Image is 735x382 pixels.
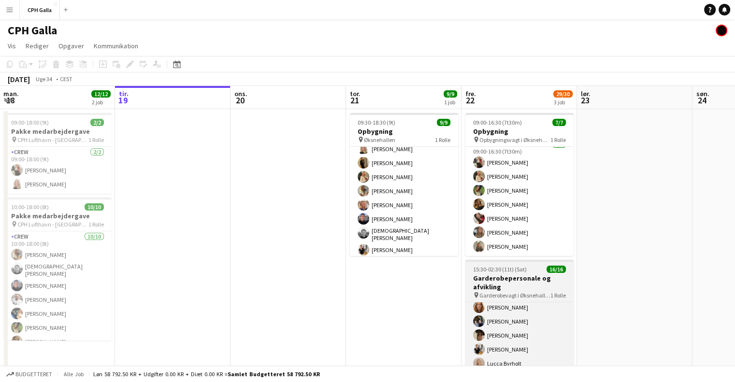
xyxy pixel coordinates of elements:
[364,136,395,143] span: Øksnehallen
[119,89,129,98] span: tir.
[8,23,57,38] h1: CPH Galla
[17,136,88,143] span: CPH Lufthavn - [GEOGRAPHIC_DATA]
[465,139,574,256] app-card-role: Opbygning7/709:00-16:30 (7t30m)[PERSON_NAME][PERSON_NAME][PERSON_NAME][PERSON_NAME][PERSON_NAME][...
[465,274,574,291] h3: Garderobepersonale og afvikling
[17,221,88,228] span: CPH Lufthavn - [GEOGRAPHIC_DATA]
[479,136,550,143] span: Opbygningsvagt i Øksnehallen til stor gallafest
[437,119,450,126] span: 9/9
[350,127,458,136] h3: Opbygning
[5,369,54,380] button: Budgetteret
[11,203,49,211] span: 10:00-18:00 (8t)
[234,89,247,98] span: ons.
[85,203,104,211] span: 10/10
[3,147,112,194] app-card-role: Crew2/209:00-18:00 (9t)[PERSON_NAME][PERSON_NAME]
[348,95,360,106] span: 21
[550,292,566,299] span: 1 Rolle
[32,75,56,83] span: Uge 34
[464,95,476,106] span: 22
[465,127,574,136] h3: Opbygning
[92,99,110,106] div: 2 job
[15,371,52,378] span: Budgetteret
[3,198,112,340] app-job-card: 10:00-18:00 (8t)10/10Pakke medarbejdergave CPH Lufthavn - [GEOGRAPHIC_DATA]1 RolleCrew10/1010:00-...
[3,212,112,220] h3: Pakke medarbejdergave
[716,25,727,36] app-user-avatar: Elsa Weman
[350,112,458,259] app-card-role: Opbygning9/909:30-18:30 (9t)[PERSON_NAME][PERSON_NAME][PERSON_NAME][PERSON_NAME][PERSON_NAME][PER...
[552,119,566,126] span: 7/7
[94,42,138,50] span: Kommunikation
[62,370,85,378] span: Alle job
[581,89,591,98] span: lør.
[479,292,550,299] span: Garderobevagt i Øksnehallen til stor gallafest
[228,370,320,378] span: Samlet budgetteret 58 792.50 KR
[3,113,112,194] app-job-card: 09:00-18:00 (9t)2/2Pakke medarbejdergave CPH Lufthavn - [GEOGRAPHIC_DATA]1 RolleCrew2/209:00-18:0...
[435,136,450,143] span: 1 Rolle
[90,40,142,52] a: Kommunikation
[465,89,476,98] span: fre.
[473,266,527,273] span: 15:30-02:30 (11t) (Sat)
[553,90,573,98] span: 29/30
[26,42,49,50] span: Rediger
[444,90,457,98] span: 9/9
[547,266,566,273] span: 16/16
[88,136,104,143] span: 1 Rolle
[350,113,458,256] app-job-card: 09:30-18:30 (9t)9/9Opbygning Øksnehallen1 RolleOpbygning9/909:30-18:30 (9t)[PERSON_NAME][PERSON_N...
[350,89,360,98] span: tor.
[55,40,88,52] a: Opgaver
[579,95,591,106] span: 23
[550,136,566,143] span: 1 Rolle
[358,119,395,126] span: 09:30-18:30 (9t)
[20,0,60,19] button: CPH Galla
[554,99,572,106] div: 3 job
[117,95,129,106] span: 19
[58,42,84,50] span: Opgaver
[93,370,320,378] div: Løn 58 792.50 KR + Udgifter 0.00 KR + Diæt 0.00 KR =
[90,119,104,126] span: 2/2
[4,40,20,52] a: Vis
[465,113,574,256] app-job-card: 09:00-16:30 (7t30m)7/7Opbygning Opbygningsvagt i Øksnehallen til stor gallafest1 RolleOpbygning7/...
[91,90,111,98] span: 12/12
[88,221,104,228] span: 1 Rolle
[11,119,49,126] span: 09:00-18:00 (9t)
[2,95,19,106] span: 18
[3,89,19,98] span: man.
[3,127,112,136] h3: Pakke medarbejdergave
[60,75,72,83] div: CEST
[473,119,522,126] span: 09:00-16:30 (7t30m)
[22,40,53,52] a: Rediger
[444,99,457,106] div: 1 job
[8,74,30,84] div: [DATE]
[695,95,709,106] span: 24
[233,95,247,106] span: 20
[696,89,709,98] span: søn.
[8,42,16,50] span: Vis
